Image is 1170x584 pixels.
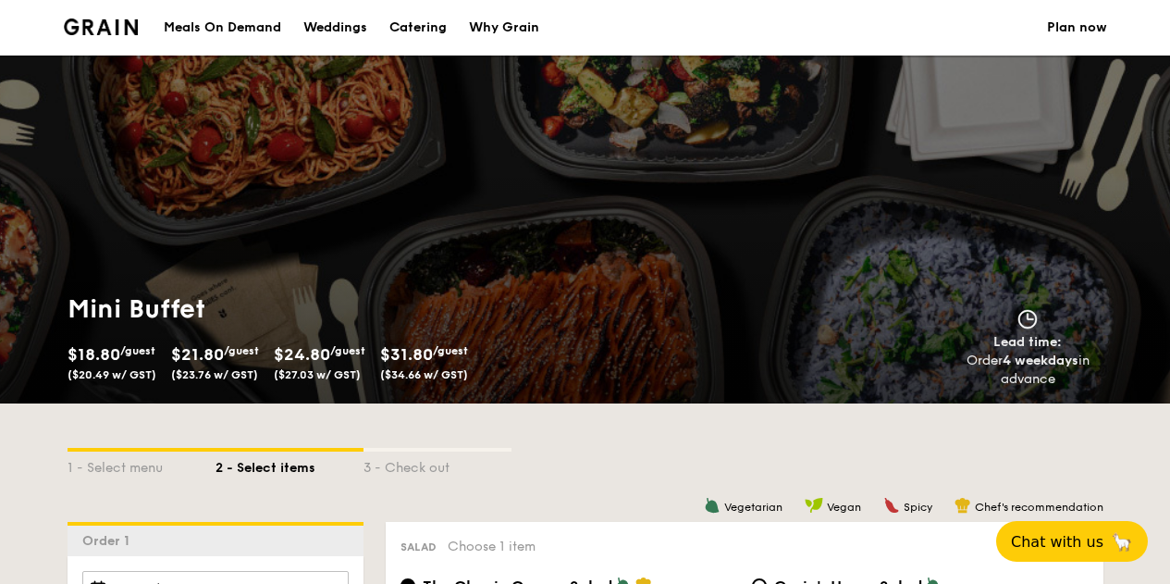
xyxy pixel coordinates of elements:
[1014,309,1041,329] img: icon-clock.2db775ea.svg
[120,344,155,357] span: /guest
[68,292,578,326] h1: Mini Buffet
[724,501,782,514] span: Vegetarian
[68,344,120,365] span: $18.80
[433,344,468,357] span: /guest
[68,452,216,478] div: 1 - Select menu
[274,368,361,381] span: ($27.03 w/ GST)
[171,368,258,381] span: ($23.76 w/ GST)
[975,501,1103,514] span: Chef's recommendation
[1011,533,1103,551] span: Chat with us
[827,501,861,514] span: Vegan
[400,541,437,553] span: Salad
[64,19,139,35] img: Grain
[363,452,511,478] div: 3 - Check out
[82,533,137,549] span: Order 1
[945,352,1111,389] div: Order in advance
[1003,353,1078,368] strong: 4 weekdays
[224,344,259,357] span: /guest
[704,497,720,514] img: icon-vegetarian.fe4039eb.svg
[904,501,932,514] span: Spicy
[448,539,536,554] span: Choose 1 item
[64,19,139,35] a: Logotype
[993,334,1062,350] span: Lead time:
[1111,531,1133,553] span: 🦙
[330,344,365,357] span: /guest
[996,521,1148,562] button: Chat with us🦙
[216,452,363,478] div: 2 - Select items
[380,344,433,365] span: $31.80
[805,497,823,514] img: icon-vegan.f8ff3823.svg
[68,368,156,381] span: ($20.49 w/ GST)
[274,344,330,365] span: $24.80
[954,497,971,514] img: icon-chef-hat.a58ddaea.svg
[883,497,900,514] img: icon-spicy.37a8142b.svg
[171,344,224,365] span: $21.80
[380,368,468,381] span: ($34.66 w/ GST)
